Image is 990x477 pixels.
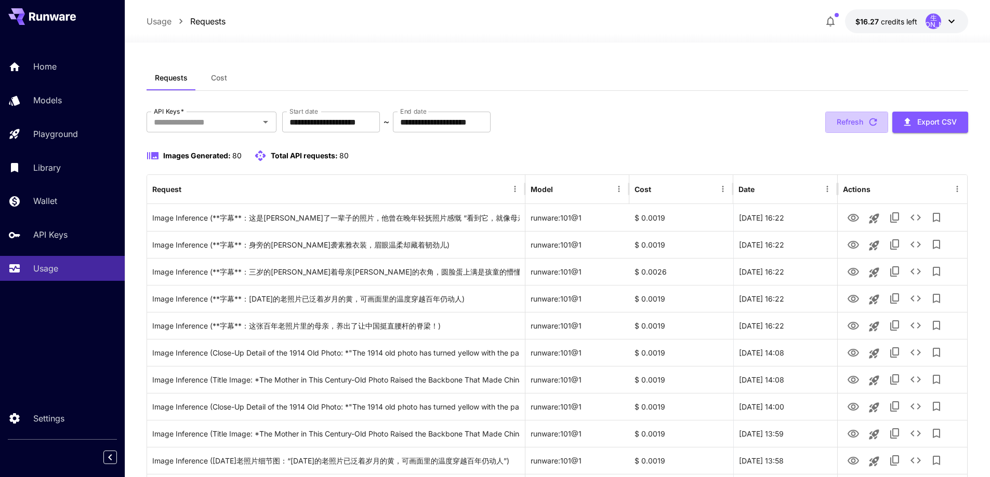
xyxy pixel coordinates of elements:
[733,393,837,420] div: 25 Aug, 2025 14:00
[926,423,947,444] button: Add to library
[232,151,242,160] span: 80
[926,450,947,471] button: Add to library
[33,262,58,275] p: Usage
[885,423,905,444] button: Copy TaskUUID
[843,207,864,228] button: View Image
[152,447,520,474] div: Click to copy prompt
[629,285,733,312] div: $ 0.0019
[111,448,125,467] div: Collapse sidebar
[289,107,318,116] label: Start date
[820,182,835,196] button: Menu
[864,397,885,418] button: Launch in playground
[152,285,520,312] div: Click to copy prompt
[733,339,837,366] div: 25 Aug, 2025 14:08
[629,420,733,447] div: $ 0.0019
[855,16,917,27] div: $16.26514
[926,234,947,255] button: Add to library
[885,342,905,363] button: Copy TaskUUID
[885,315,905,336] button: Copy TaskUUID
[738,185,755,194] div: Date
[843,369,864,390] button: View Image
[629,204,733,231] div: $ 0.0019
[33,161,61,174] p: Library
[525,312,629,339] div: runware:101@1
[864,451,885,472] button: Launch in playground
[103,451,117,464] button: Collapse sidebar
[531,185,553,194] div: Model
[905,315,926,336] button: See details
[864,235,885,256] button: Launch in playground
[147,15,226,28] nav: breadcrumb
[825,112,888,133] button: Refresh
[525,420,629,447] div: runware:101@1
[716,182,730,196] button: Menu
[154,107,184,116] label: API Keys
[864,316,885,337] button: Launch in playground
[629,366,733,393] div: $ 0.0019
[885,261,905,282] button: Copy TaskUUID
[843,288,864,309] button: View Image
[733,285,837,312] div: 25 Aug, 2025 16:22
[400,107,426,116] label: End date
[864,208,885,229] button: Launch in playground
[855,17,881,26] span: $16.27
[905,369,926,390] button: See details
[525,366,629,393] div: runware:101@1
[843,234,864,255] button: View Image
[885,396,905,417] button: Copy TaskUUID
[733,258,837,285] div: 25 Aug, 2025 16:22
[525,447,629,474] div: runware:101@1
[926,342,947,363] button: Add to library
[384,116,389,128] p: ~
[885,288,905,309] button: Copy TaskUUID
[152,185,181,194] div: Request
[182,182,197,196] button: Sort
[33,94,62,106] p: Models
[152,420,520,447] div: Click to copy prompt
[147,15,171,28] a: Usage
[733,366,837,393] div: 25 Aug, 2025 14:08
[152,393,520,420] div: Click to copy prompt
[885,234,905,255] button: Copy TaskUUID
[905,423,926,444] button: See details
[845,9,968,33] button: $16.26514生[PERSON_NAME]
[905,261,926,282] button: See details
[926,207,947,228] button: Add to library
[525,258,629,285] div: runware:101@1
[905,450,926,471] button: See details
[905,207,926,228] button: See details
[635,185,651,194] div: Cost
[885,369,905,390] button: Copy TaskUUID
[733,420,837,447] div: 25 Aug, 2025 13:59
[733,447,837,474] div: 25 Aug, 2025 13:58
[843,342,864,363] button: View Image
[843,185,870,194] div: Actions
[271,151,338,160] span: Total API requests:
[864,289,885,310] button: Launch in playground
[525,231,629,258] div: runware:101@1
[629,339,733,366] div: $ 0.0019
[652,182,667,196] button: Sort
[629,258,733,285] div: $ 0.0026
[525,204,629,231] div: runware:101@1
[525,285,629,312] div: runware:101@1
[885,450,905,471] button: Copy TaskUUID
[843,261,864,282] button: View Image
[190,15,226,28] a: Requests
[843,315,864,336] button: View Image
[629,447,733,474] div: $ 0.0019
[864,262,885,283] button: Launch in playground
[554,182,569,196] button: Sort
[629,231,733,258] div: $ 0.0019
[33,60,57,73] p: Home
[525,339,629,366] div: runware:101@1
[843,449,864,471] button: View Image
[155,73,188,83] span: Requests
[258,115,273,129] button: Open
[756,182,770,196] button: Sort
[33,195,57,207] p: Wallet
[881,17,917,26] span: credits left
[33,228,68,241] p: API Keys
[152,258,520,285] div: Click to copy prompt
[33,412,64,425] p: Settings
